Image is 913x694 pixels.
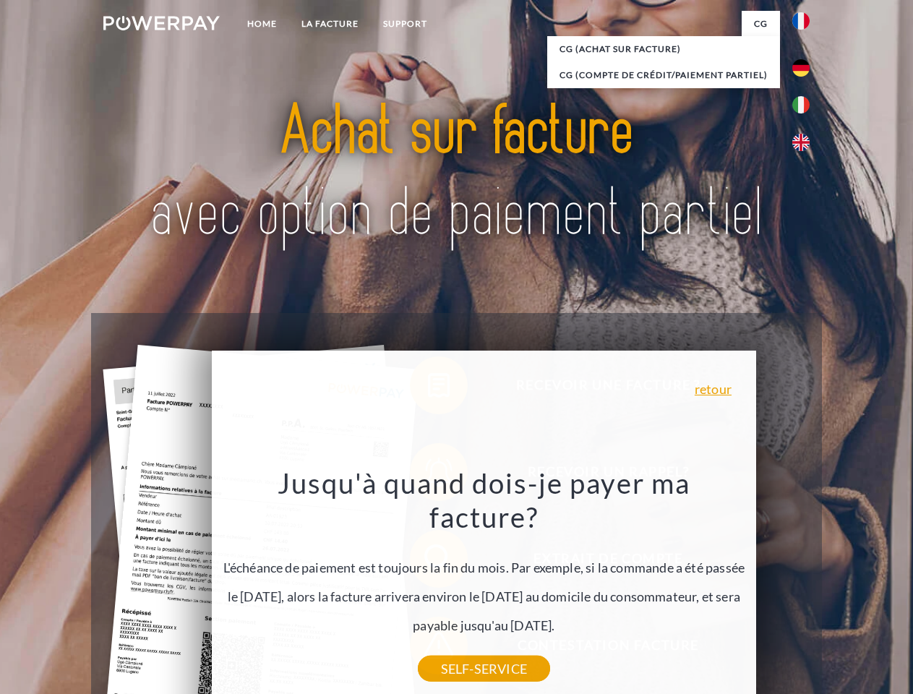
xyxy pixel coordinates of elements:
a: Support [371,11,440,37]
a: CG (achat sur facture) [547,36,780,62]
a: LA FACTURE [289,11,371,37]
img: it [792,96,810,113]
a: retour [695,382,732,395]
img: en [792,134,810,151]
a: SELF-SERVICE [418,656,550,682]
img: fr [792,12,810,30]
img: de [792,59,810,77]
a: CG [742,11,780,37]
img: title-powerpay_fr.svg [138,69,775,277]
h3: Jusqu'à quand dois-je payer ma facture? [220,466,747,535]
div: L'échéance de paiement est toujours la fin du mois. Par exemple, si la commande a été passée le [... [220,466,747,669]
img: logo-powerpay-white.svg [103,16,220,30]
a: CG (Compte de crédit/paiement partiel) [547,62,780,88]
a: Home [235,11,289,37]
